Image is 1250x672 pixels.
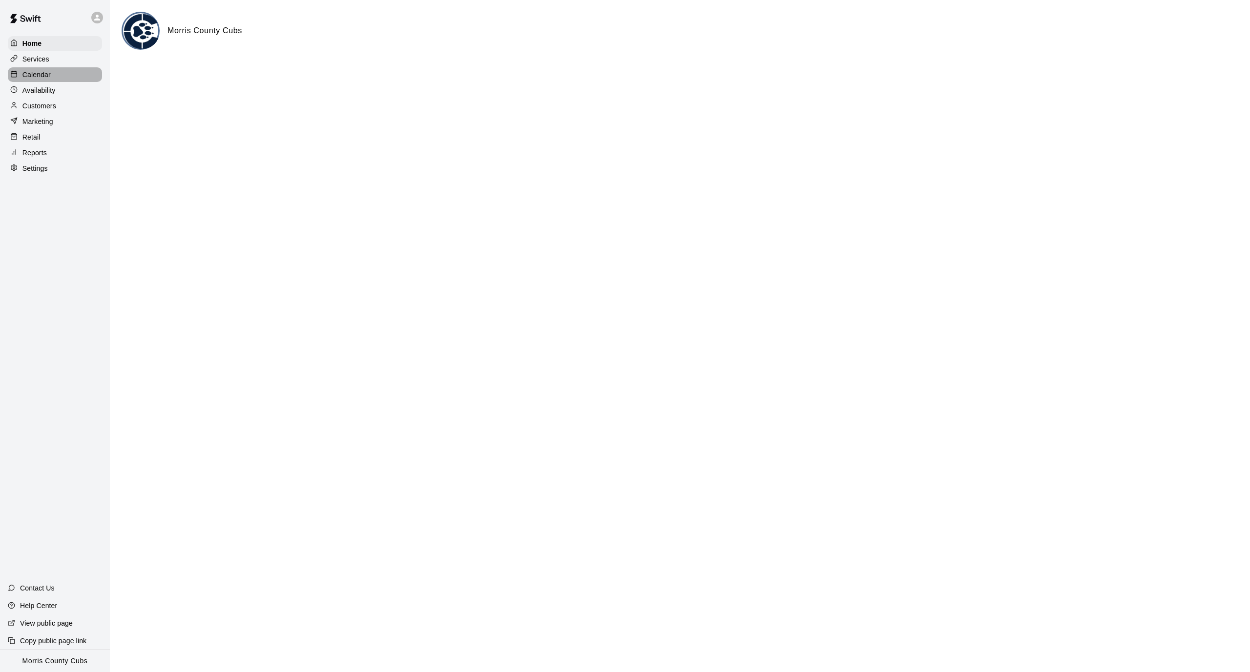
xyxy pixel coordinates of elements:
p: Reports [22,148,47,158]
a: Customers [8,99,102,113]
a: Home [8,36,102,51]
h6: Morris County Cubs [167,24,242,37]
a: Reports [8,145,102,160]
p: Customers [22,101,56,111]
p: Help Center [20,601,57,611]
a: Calendar [8,67,102,82]
p: Home [22,39,42,48]
p: Availability [22,85,56,95]
p: Morris County Cubs [22,656,88,666]
p: Calendar [22,70,51,80]
a: Marketing [8,114,102,129]
p: Contact Us [20,583,55,593]
a: Services [8,52,102,66]
p: Marketing [22,117,53,126]
p: Copy public page link [20,636,86,646]
a: Retail [8,130,102,144]
p: Retail [22,132,41,142]
p: View public page [20,618,73,628]
p: Settings [22,163,48,173]
img: Morris County Cubs logo [123,13,160,50]
a: Availability [8,83,102,98]
a: Settings [8,161,102,176]
p: Services [22,54,49,64]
